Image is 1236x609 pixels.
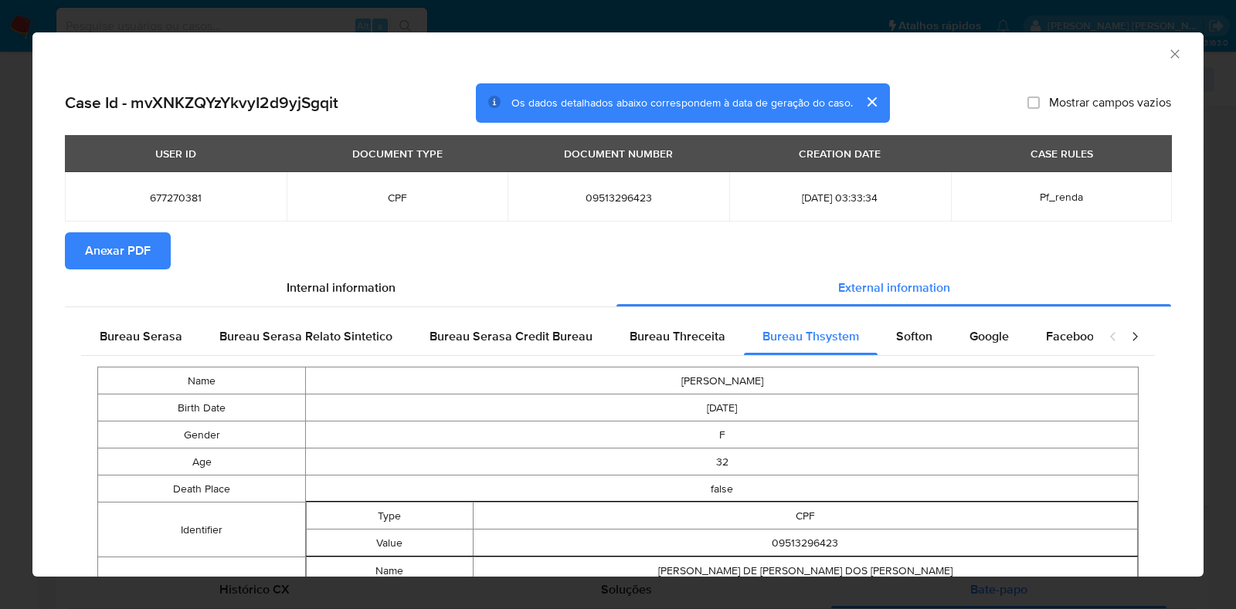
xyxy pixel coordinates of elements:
[306,367,1139,394] td: [PERSON_NAME]
[98,448,306,475] td: Age
[853,83,890,120] button: cerrar
[969,327,1009,345] span: Google
[307,557,473,584] td: Name
[838,279,950,296] span: External information
[219,327,392,345] span: Bureau Serasa Relato Sintetico
[83,191,268,205] span: 677270381
[307,502,473,529] td: Type
[65,93,338,113] h2: Case Id - mvXNKZQYzYkvyI2d9yjSgqit
[146,140,205,167] div: USER ID
[526,191,711,205] span: 09513296423
[306,394,1139,421] td: [DATE]
[85,234,151,268] span: Anexar PDF
[65,269,1171,306] div: Detailed info
[1027,96,1040,109] input: Mostrar campos vazios
[1049,95,1171,110] span: Mostrar campos vazios
[473,529,1138,557] td: 09513296423
[511,95,853,110] span: Os dados detalhados abaixo correspondem à data de geração do caso.
[98,421,306,448] td: Gender
[1046,327,1100,345] span: Facebook
[1021,140,1102,167] div: CASE RULES
[789,140,890,167] div: CREATION DATE
[630,327,725,345] span: Bureau Threceita
[473,502,1138,529] td: CPF
[98,394,306,421] td: Birth Date
[98,367,306,394] td: Name
[430,327,593,345] span: Bureau Serasa Credit Bureau
[473,557,1138,584] td: [PERSON_NAME] DE [PERSON_NAME] DOS [PERSON_NAME]
[555,140,682,167] div: DOCUMENT NUMBER
[896,327,932,345] span: Softon
[306,421,1139,448] td: F
[307,529,473,557] td: Value
[305,191,490,205] span: CPF
[32,32,1204,577] div: closure-recommendation-modal
[98,475,306,502] td: Death Place
[100,327,182,345] span: Bureau Serasa
[1167,46,1181,60] button: Fechar a janela
[65,232,171,269] button: Anexar PDF
[81,318,1093,355] div: Detailed external info
[98,502,306,557] td: Identifier
[748,191,932,205] span: [DATE] 03:33:34
[1040,189,1083,205] span: Pf_renda
[306,448,1139,475] td: 32
[306,475,1139,502] td: false
[343,140,452,167] div: DOCUMENT TYPE
[287,279,396,296] span: Internal information
[762,327,859,345] span: Bureau Thsystem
